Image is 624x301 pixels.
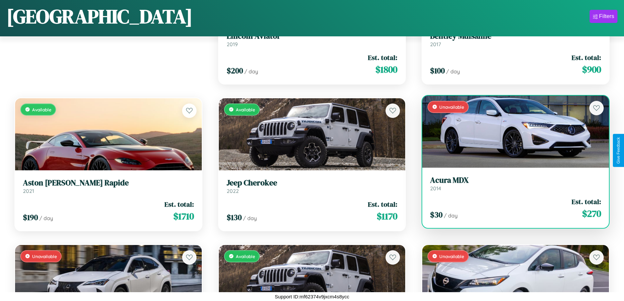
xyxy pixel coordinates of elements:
span: Est. total: [368,199,397,209]
span: Available [236,107,255,112]
h1: [GEOGRAPHIC_DATA] [7,3,193,30]
div: Filters [599,13,614,20]
span: $ 200 [227,65,243,76]
span: Est. total: [368,53,397,62]
h3: Jeep Cherokee [227,178,398,188]
span: 2017 [430,41,441,47]
span: 2014 [430,185,441,192]
span: Est. total: [164,199,194,209]
span: / day [39,215,53,221]
h3: Bentley Mulsanne [430,31,601,41]
span: $ 30 [430,209,443,220]
span: / day [243,215,257,221]
span: 2019 [227,41,238,47]
a: Aston [PERSON_NAME] Rapide2021 [23,178,194,194]
span: / day [444,212,458,219]
p: Support ID: mf62374v9jxcm4s8ycc [275,292,350,301]
span: Est. total: [572,53,601,62]
span: Available [236,254,255,259]
span: / day [244,68,258,75]
span: 2021 [23,188,34,194]
span: Unavailable [439,104,464,110]
span: $ 900 [582,63,601,76]
span: Unavailable [32,254,57,259]
span: / day [446,68,460,75]
span: $ 130 [227,212,242,223]
a: Jeep Cherokee2022 [227,178,398,194]
h3: Acura MDX [430,176,601,185]
span: $ 270 [582,207,601,220]
span: Unavailable [439,254,464,259]
span: $ 1170 [377,210,397,223]
div: Give Feedback [616,137,621,164]
span: $ 1800 [375,63,397,76]
span: Est. total: [572,197,601,206]
a: Acura MDX2014 [430,176,601,192]
button: Filters [590,10,617,23]
span: Available [32,107,51,112]
span: $ 190 [23,212,38,223]
h3: Lincoln Aviator [227,31,398,41]
a: Lincoln Aviator2019 [227,31,398,47]
span: $ 100 [430,65,445,76]
span: $ 1710 [173,210,194,223]
h3: Aston [PERSON_NAME] Rapide [23,178,194,188]
a: Bentley Mulsanne2017 [430,31,601,47]
span: 2022 [227,188,239,194]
